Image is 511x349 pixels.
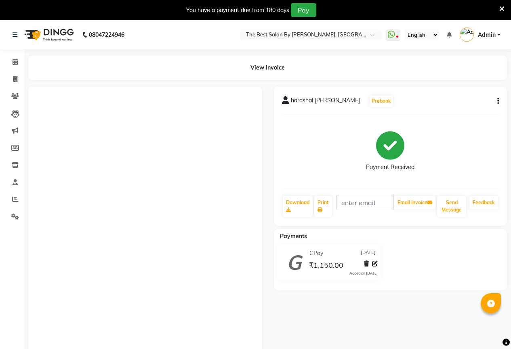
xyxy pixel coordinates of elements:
[283,196,313,217] a: Download
[21,23,76,46] img: logo
[336,195,394,210] input: enter email
[314,196,332,217] a: Print
[309,249,323,258] span: GPay
[477,317,503,341] iframe: chat widget
[280,233,307,240] span: Payments
[394,196,435,209] button: Email Invoice
[291,3,316,17] button: Pay
[361,249,376,258] span: [DATE]
[366,163,414,171] div: Payment Received
[28,55,507,80] div: View Invoice
[460,27,474,42] img: Admin
[370,95,393,107] button: Prebook
[309,260,343,272] span: ₹1,150.00
[478,31,496,39] span: Admin
[291,96,360,108] span: harashal [PERSON_NAME]
[89,23,124,46] b: 08047224946
[349,271,378,276] div: Added on [DATE]
[437,196,466,217] button: Send Message
[186,6,289,15] div: You have a payment due from 180 days
[469,196,498,209] a: Feedback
